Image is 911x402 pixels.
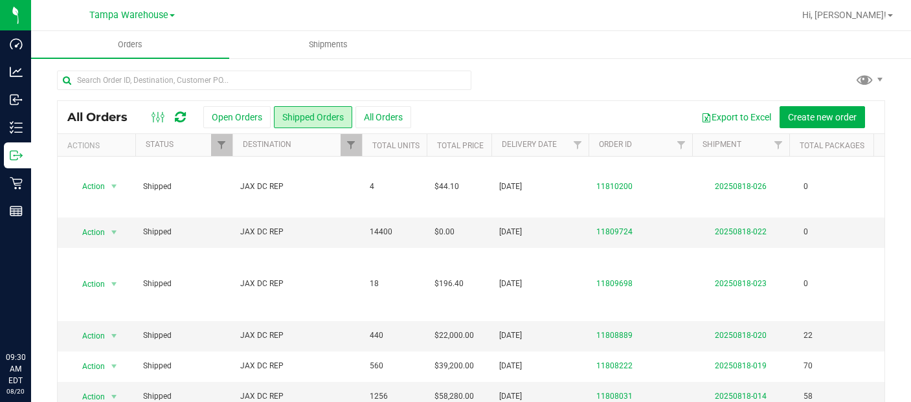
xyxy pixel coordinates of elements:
span: Shipments [291,39,365,50]
a: Order ID [599,140,632,149]
span: $22,000.00 [434,329,474,342]
span: Action [71,223,106,241]
a: 11810200 [596,181,633,193]
span: JAX DC REP [240,278,354,290]
span: Action [71,327,106,345]
span: Shipped [143,278,225,290]
a: Filter [567,134,589,156]
a: 20250818-020 [715,331,767,340]
div: Actions [67,141,130,150]
span: Shipped [143,226,225,238]
a: Filter [211,134,232,156]
span: 440 [370,329,383,342]
inline-svg: Dashboard [10,38,23,50]
button: Create new order [780,106,865,128]
span: $196.40 [434,278,464,290]
a: Filter [671,134,692,156]
a: Shipments [229,31,427,58]
span: 0 [797,274,815,293]
a: 11809724 [596,226,633,238]
span: 18 [370,278,379,290]
span: select [106,223,122,241]
span: [DATE] [499,181,522,193]
button: All Orders [355,106,411,128]
inline-svg: Reports [10,205,23,218]
p: 08/20 [6,386,25,396]
input: Search Order ID, Destination, Customer PO... [57,71,471,90]
span: select [106,357,122,375]
span: Shipped [143,181,225,193]
span: [DATE] [499,360,522,372]
span: 4 [370,181,374,193]
span: select [106,177,122,195]
span: [DATE] [499,278,522,290]
inline-svg: Retail [10,177,23,190]
span: [DATE] [499,226,522,238]
a: Total Units [372,141,420,150]
a: 20250818-022 [715,227,767,236]
span: 14400 [370,226,392,238]
a: 20250818-019 [715,361,767,370]
p: 09:30 AM EDT [6,352,25,386]
span: JAX DC REP [240,329,354,342]
span: JAX DC REP [240,360,354,372]
span: Shipped [143,360,225,372]
span: $44.10 [434,181,459,193]
a: Filter [341,134,362,156]
inline-svg: Inventory [10,121,23,134]
a: Status [146,140,174,149]
span: $39,200.00 [434,360,474,372]
span: Action [71,275,106,293]
a: Filter [768,134,789,156]
span: [DATE] [499,329,522,342]
button: Open Orders [203,106,271,128]
inline-svg: Analytics [10,65,23,78]
span: Orders [100,39,160,50]
span: $0.00 [434,226,455,238]
a: Destination [243,140,291,149]
iframe: Resource center unread badge [38,296,54,312]
span: select [106,327,122,345]
span: 0 [797,177,815,196]
a: 20250818-023 [715,279,767,288]
a: Delivery Date [502,140,557,149]
span: Create new order [788,112,857,122]
span: 22 [797,326,819,345]
span: JAX DC REP [240,181,354,193]
span: Tampa Warehouse [89,10,168,21]
span: select [106,275,122,293]
a: 11809698 [596,278,633,290]
inline-svg: Inbound [10,93,23,106]
a: Shipment [703,140,741,149]
button: Export to Excel [693,106,780,128]
span: Hi, [PERSON_NAME]! [802,10,886,20]
span: 560 [370,360,383,372]
a: 20250818-014 [715,392,767,401]
span: 70 [797,357,819,375]
inline-svg: Outbound [10,149,23,162]
a: 11808222 [596,360,633,372]
span: 0 [797,223,815,241]
span: Action [71,177,106,195]
span: All Orders [67,110,141,124]
a: 11808889 [596,329,633,342]
span: Action [71,357,106,375]
span: JAX DC REP [240,226,354,238]
span: Shipped [143,329,225,342]
a: Total Price [437,141,484,150]
a: 20250818-026 [715,182,767,191]
a: Total Packages [800,141,864,150]
a: Orders [31,31,229,58]
iframe: Resource center [13,298,52,337]
button: Shipped Orders [274,106,352,128]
